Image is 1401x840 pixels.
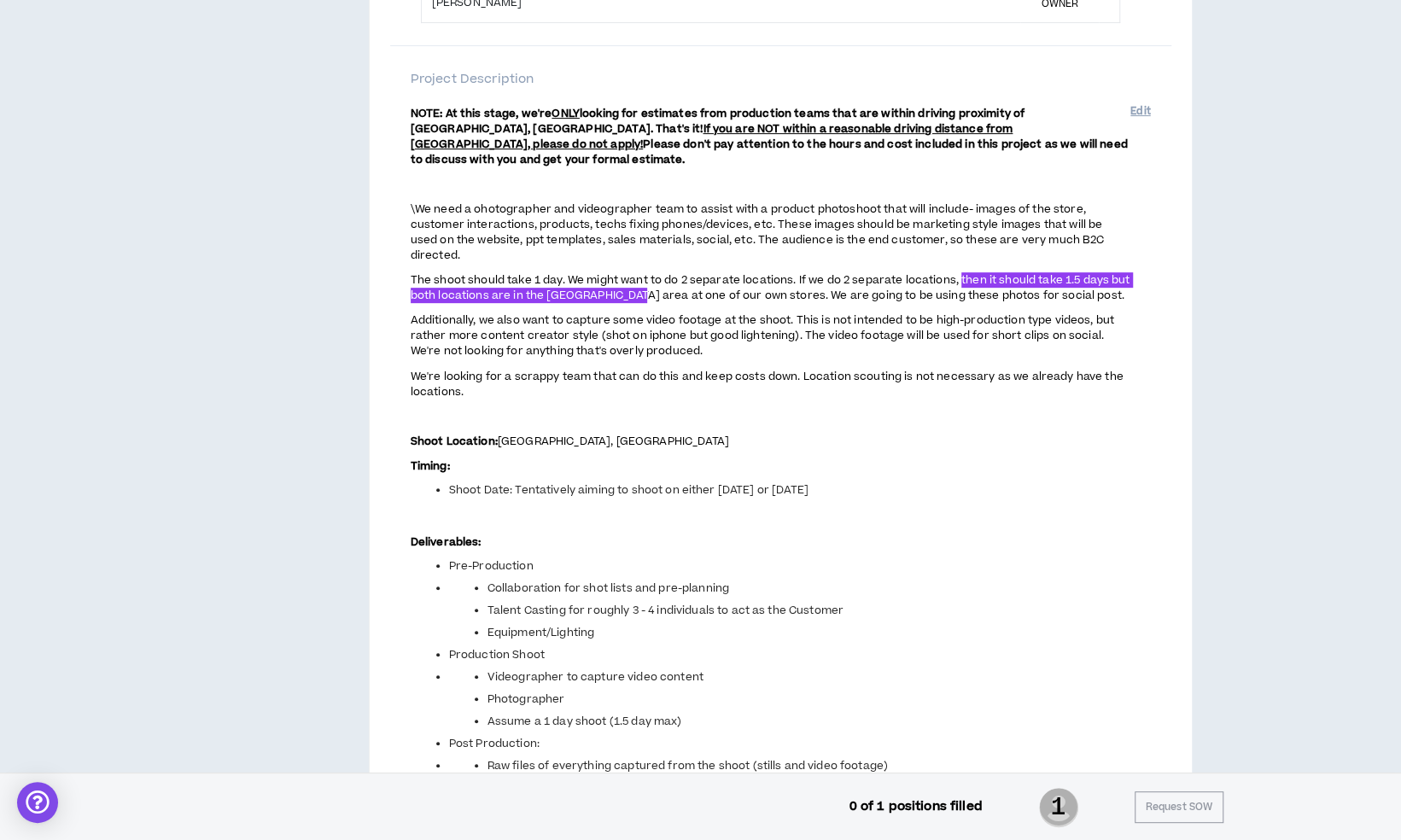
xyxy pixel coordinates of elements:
[487,714,682,729] span: Assume a 1 day shoot (1.5 day max)
[1039,786,1078,829] span: 1
[1135,791,1223,823] button: Request SOW
[487,603,844,618] span: Talent Casting for roughly 3 - 4 individuals to act as the Customer
[411,201,1105,263] span: \We need a ohotographer and videographer team to assist with a product photoshoot that will inclu...
[411,121,1013,152] strong: If you are NOT within a reasonable driving distance from [GEOGRAPHIC_DATA], please do not apply!
[411,137,1128,167] strong: Please don't pay attention to the hours and cost included in this project as we will need to disc...
[487,580,729,596] span: Collaboration for shot lists and pre-planning
[487,669,703,685] span: Videographer to capture video content
[498,434,729,449] span: [GEOGRAPHIC_DATA], [GEOGRAPHIC_DATA]
[487,625,595,640] span: Equipment/Lighting
[411,272,1130,303] span: The shoot should take 1 day. We might want to do 2 separate locations. If we do 2 separate locati...
[411,312,1114,359] span: Additionally, we also want to capture some video footage at the shoot. This is not intended to be...
[411,106,1024,137] strong: looking for estimates from production teams that are within driving proximity of [GEOGRAPHIC_DATA...
[1130,97,1150,125] button: Edit
[411,106,552,121] strong: NOTE: At this stage, we're
[552,106,580,121] strong: ONLY
[411,70,1151,89] p: Project Description
[487,691,565,707] span: Photographer
[487,758,888,773] span: Raw files of everything captured from the shoot (stills and video footage)
[411,434,498,449] strong: Shoot Location:
[411,369,1124,400] span: We're looking for a scrappy team that can do this and keep costs down. Location scouting is not n...
[449,482,808,498] span: Shoot Date: Tentatively aiming to shoot on either [DATE] or [DATE]
[449,558,534,574] span: Pre-Production
[449,647,545,662] span: Production Shoot
[411,534,482,550] strong: Deliverables:
[411,458,450,474] strong: Timing:
[849,797,982,816] p: 0 of 1 positions filled
[449,736,540,751] span: Post Production:
[17,782,58,823] div: Open Intercom Messenger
